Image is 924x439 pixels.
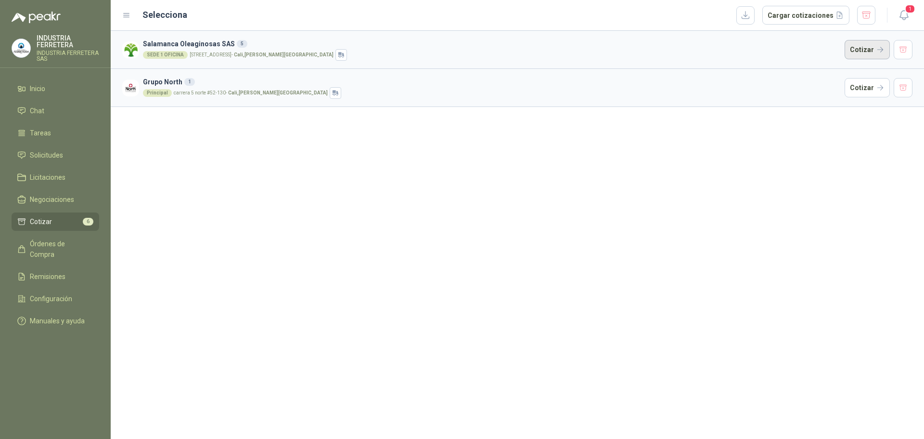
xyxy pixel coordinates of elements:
[143,89,172,97] div: Principal
[12,213,99,231] a: Cotizar6
[12,146,99,164] a: Solicitudes
[122,80,139,96] img: Company Logo
[122,41,139,58] img: Company Logo
[30,316,85,326] span: Manuales y ayuda
[12,12,61,23] img: Logo peakr
[143,77,841,87] h3: Grupo North
[845,78,890,97] button: Cotizar
[845,40,890,59] button: Cotizar
[12,168,99,186] a: Licitaciones
[37,50,99,62] p: INDUSTRIA FERRETERA SAS
[174,91,328,95] p: carrera 5 norte #52-130 -
[12,290,99,308] a: Configuración
[83,218,93,226] span: 6
[30,216,52,227] span: Cotizar
[12,267,99,286] a: Remisiones
[12,80,99,98] a: Inicio
[30,239,90,260] span: Órdenes de Compra
[30,128,51,138] span: Tareas
[30,271,65,282] span: Remisiones
[30,293,72,304] span: Configuración
[895,7,912,24] button: 1
[143,39,841,49] h3: Salamanca Oleaginosas SAS
[30,150,63,160] span: Solicitudes
[237,40,247,48] div: 5
[37,35,99,48] p: INDUSTRIA FERRETERA
[12,190,99,209] a: Negociaciones
[190,53,334,57] p: [STREET_ADDRESS] -
[142,8,187,22] h2: Selecciona
[30,106,44,116] span: Chat
[12,312,99,330] a: Manuales y ayuda
[12,235,99,264] a: Órdenes de Compra
[143,51,188,59] div: SEDE 1 OFICINA
[234,52,334,57] strong: Cali , [PERSON_NAME][GEOGRAPHIC_DATA]
[12,39,30,57] img: Company Logo
[12,124,99,142] a: Tareas
[905,4,915,13] span: 1
[184,78,195,86] div: 1
[30,83,45,94] span: Inicio
[30,172,65,183] span: Licitaciones
[228,90,328,95] strong: Cali , [PERSON_NAME][GEOGRAPHIC_DATA]
[762,6,849,25] button: Cargar cotizaciones
[12,102,99,120] a: Chat
[30,194,74,205] span: Negociaciones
